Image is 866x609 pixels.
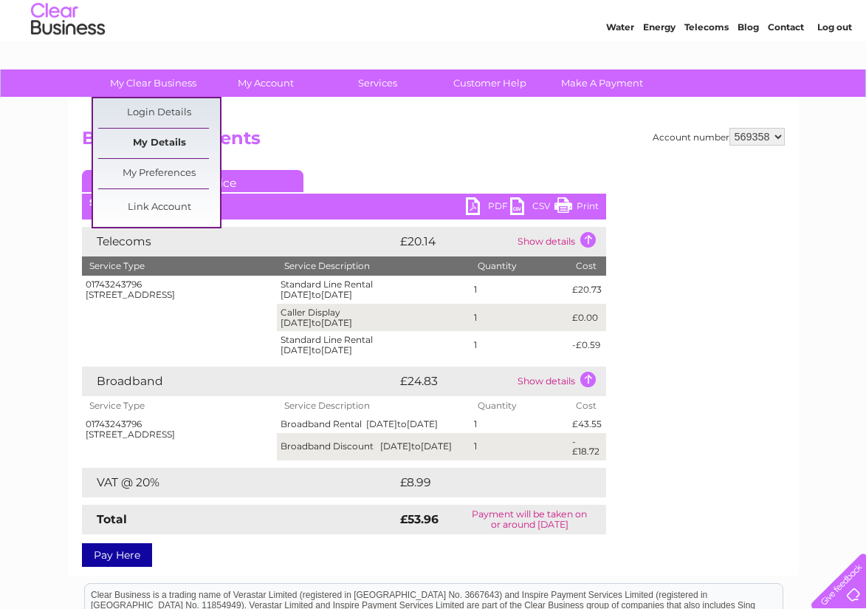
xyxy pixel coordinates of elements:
a: Energy [643,63,676,74]
a: Login Details [98,98,220,128]
span: to [312,344,321,355]
th: Cost [568,396,605,415]
a: Print [554,197,599,219]
td: -£0.59 [568,331,605,359]
span: to [312,317,321,328]
td: Standard Line Rental [DATE] [DATE] [277,276,470,304]
td: 1 [470,304,568,332]
td: £43.55 [568,415,605,433]
div: Clear Business is a trading name of Verastar Limited (registered in [GEOGRAPHIC_DATA] No. 3667643... [85,8,783,72]
div: [DATE] [82,197,606,208]
div: 01743243796 [STREET_ADDRESS] [86,419,274,440]
a: Water [606,63,634,74]
a: My Clear Business [92,69,214,97]
td: 1 [470,433,568,461]
td: VAT @ 20% [82,468,396,497]
img: logo.png [30,38,106,84]
td: Standard Line Rental [DATE] [DATE] [277,331,470,359]
th: Service Type [82,396,278,415]
td: Show details [514,227,606,256]
td: Broadband Rental [DATE] [DATE] [277,415,470,433]
a: PDF [466,197,510,219]
h2: Bills and Payments [82,128,785,156]
td: Show details [514,367,606,396]
td: £20.14 [396,227,514,256]
a: Customer Help [429,69,551,97]
span: to [397,418,407,429]
td: Telecoms [82,227,396,256]
span: to [312,289,321,300]
td: 1 [470,415,568,433]
strong: Total [97,512,127,526]
b: Statement Date: [89,197,165,208]
td: £20.73 [568,276,605,304]
td: 1 [470,276,568,304]
strong: £53.96 [400,512,439,526]
td: 1 [470,331,568,359]
div: 01743243796 [STREET_ADDRESS] [86,279,274,300]
a: My Preferences [98,159,220,188]
th: Service Description [277,256,470,276]
a: Link Account [98,193,220,222]
a: My Details [98,129,220,158]
th: Service Type [82,256,278,276]
a: Blog [738,63,759,74]
th: Service Description [277,396,470,415]
td: Payment will be taken on or around [DATE] [453,505,606,534]
td: Broadband Discount [DATE] [DATE] [277,433,470,461]
th: Cost [568,256,605,276]
a: Pay Here [82,543,152,567]
a: My Account [205,69,326,97]
a: 0333 014 3131 [588,7,690,26]
td: £8.99 [396,468,572,497]
a: Make A Payment [541,69,663,97]
a: Contact [768,63,804,74]
span: to [411,440,421,452]
th: Quantity [470,256,568,276]
a: Log out [817,63,852,74]
td: Broadband [82,367,396,396]
a: CSV [510,197,554,219]
th: Quantity [470,396,568,415]
td: -£18.72 [568,433,605,461]
a: Current Invoice [82,170,303,192]
td: Caller Display [DATE] [DATE] [277,304,470,332]
a: Services [317,69,439,97]
a: Telecoms [684,63,729,74]
div: Account number [653,128,785,146]
td: £24.83 [396,367,514,396]
td: £0.00 [568,304,605,332]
